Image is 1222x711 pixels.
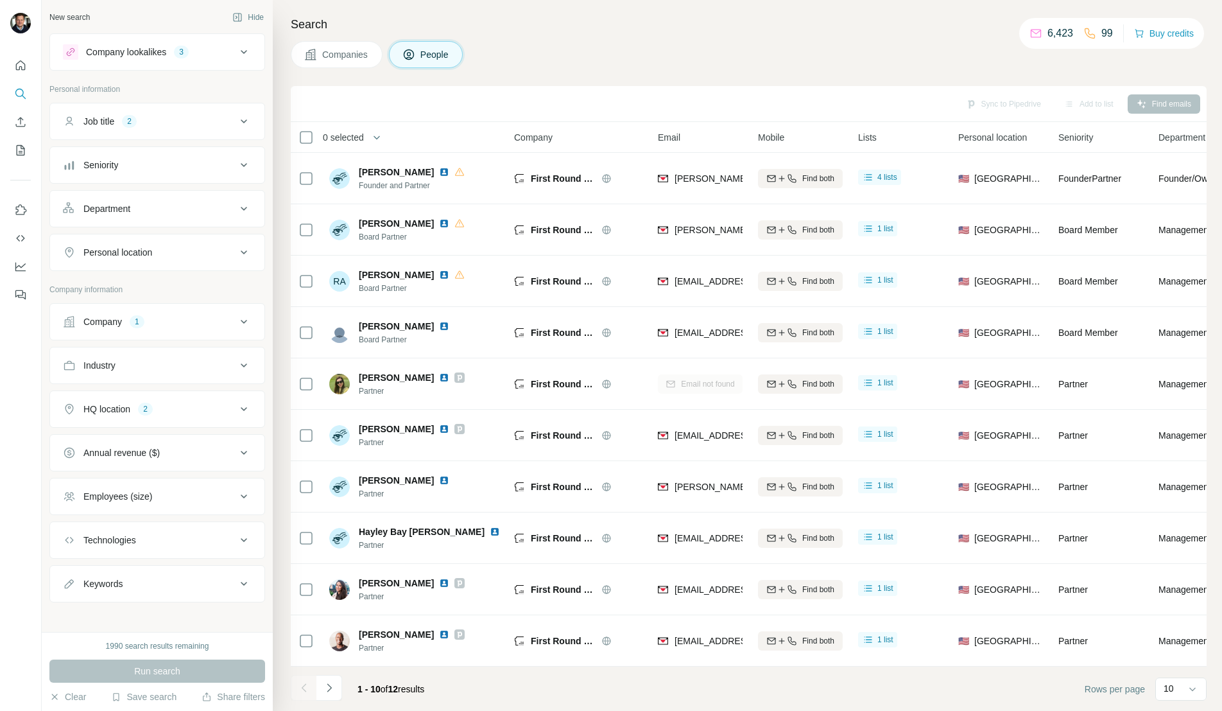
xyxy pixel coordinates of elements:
[858,131,877,144] span: Lists
[86,46,166,58] div: Company lookalikes
[802,327,834,338] span: Find both
[50,106,264,137] button: Job title2
[877,480,893,491] span: 1 list
[359,423,434,435] span: [PERSON_NAME]
[50,481,264,512] button: Employees (size)
[439,218,449,229] img: LinkedIn logo
[359,320,434,333] span: [PERSON_NAME]
[531,635,595,647] span: First Round Capital
[974,224,1043,236] span: [GEOGRAPHIC_DATA]
[958,429,969,442] span: 🇺🇸
[1158,131,1205,144] span: Department
[1058,430,1088,441] span: Partner
[138,403,153,415] div: 2
[329,322,350,343] img: Avatar
[329,579,350,600] img: Avatar
[359,371,434,384] span: [PERSON_NAME]
[658,224,668,236] img: provider findymail logo
[329,631,350,651] img: Avatar
[111,690,176,703] button: Save search
[974,172,1043,185] span: [GEOGRAPHIC_DATA]
[974,635,1043,647] span: [GEOGRAPHIC_DATA]
[802,481,834,493] span: Find both
[50,394,264,425] button: HQ location2
[1058,636,1088,646] span: Partner
[83,490,152,503] div: Employees (size)
[658,429,668,442] img: provider findymail logo
[675,173,900,184] span: [PERSON_NAME][EMAIL_ADDRESS][DOMAIN_NAME]
[329,168,350,189] img: Avatar
[802,224,834,236] span: Find both
[10,110,31,134] button: Enrich CSV
[675,430,827,441] span: [EMAIL_ADDRESS][DOMAIN_NAME]
[514,636,524,646] img: Logo of First Round Capital
[1158,429,1211,442] span: Management
[10,227,31,250] button: Use Surfe API
[958,378,969,391] span: 🇺🇸
[10,283,31,306] button: Feedback
[359,334,465,346] span: Board Partner
[1058,131,1093,144] span: Seniority
[531,224,595,236] span: First Round Capital
[329,271,350,292] div: RA
[1047,26,1073,41] p: 6,423
[359,268,434,281] span: [PERSON_NAME]
[658,172,668,185] img: provider findymail logo
[1058,533,1088,543] span: Partner
[958,480,969,493] span: 🇺🇸
[316,675,342,701] button: Navigate to next page
[675,636,827,646] span: [EMAIL_ADDRESS][DOMAIN_NAME]
[675,584,827,595] span: [EMAIL_ADDRESS][DOMAIN_NAME]
[514,533,524,543] img: Logo of First Round Capital
[675,482,900,492] span: [PERSON_NAME][EMAIL_ADDRESS][DOMAIN_NAME]
[531,378,595,391] span: First Round Capital
[758,323,843,342] button: Find both
[877,377,893,389] span: 1 list
[83,359,116,372] div: Industry
[531,326,595,339] span: First Round Capital
[531,172,595,185] span: First Round Capital
[439,270,449,280] img: LinkedIn logo
[531,429,595,442] span: First Round Capital
[359,540,500,551] span: Partner
[439,373,449,383] img: LinkedIn logo
[359,488,465,500] span: Partner
[83,577,123,590] div: Keywords
[359,231,465,243] span: Board Partner
[974,532,1043,545] span: [GEOGRAPHIC_DATA]
[329,220,350,240] img: Avatar
[1158,635,1211,647] span: Management
[359,628,434,641] span: [PERSON_NAME]
[50,306,264,337] button: Company1
[1058,482,1088,492] span: Partner
[357,684,424,694] span: results
[802,276,834,287] span: Find both
[802,173,834,184] span: Find both
[514,328,524,338] img: Logo of First Round Capital
[322,48,369,61] span: Companies
[439,424,449,434] img: LinkedIn logo
[1134,24,1194,42] button: Buy credits
[357,684,381,694] span: 1 - 10
[388,684,399,694] span: 12
[877,326,893,337] span: 1 list
[1058,584,1088,595] span: Partner
[658,532,668,545] img: provider findymail logo
[514,430,524,441] img: Logo of First Round Capital
[1058,328,1118,338] span: Board Member
[439,629,449,640] img: LinkedIn logo
[1058,379,1088,389] span: Partner
[439,475,449,486] img: LinkedIn logo
[758,477,843,496] button: Find both
[490,527,500,537] img: LinkedIn logo
[83,315,122,328] div: Company
[675,276,827,286] span: [EMAIL_ADDRESS][DOMAIN_NAME]
[83,202,130,215] div: Department
[10,82,31,105] button: Search
[50,193,264,224] button: Department
[675,533,827,543] span: [EMAIL_ADDRESS][DOMAIN_NAME]
[50,525,264,556] button: Technologies
[359,591,465,602] span: Partner
[514,173,524,184] img: Logo of First Round Capital
[802,430,834,441] span: Find both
